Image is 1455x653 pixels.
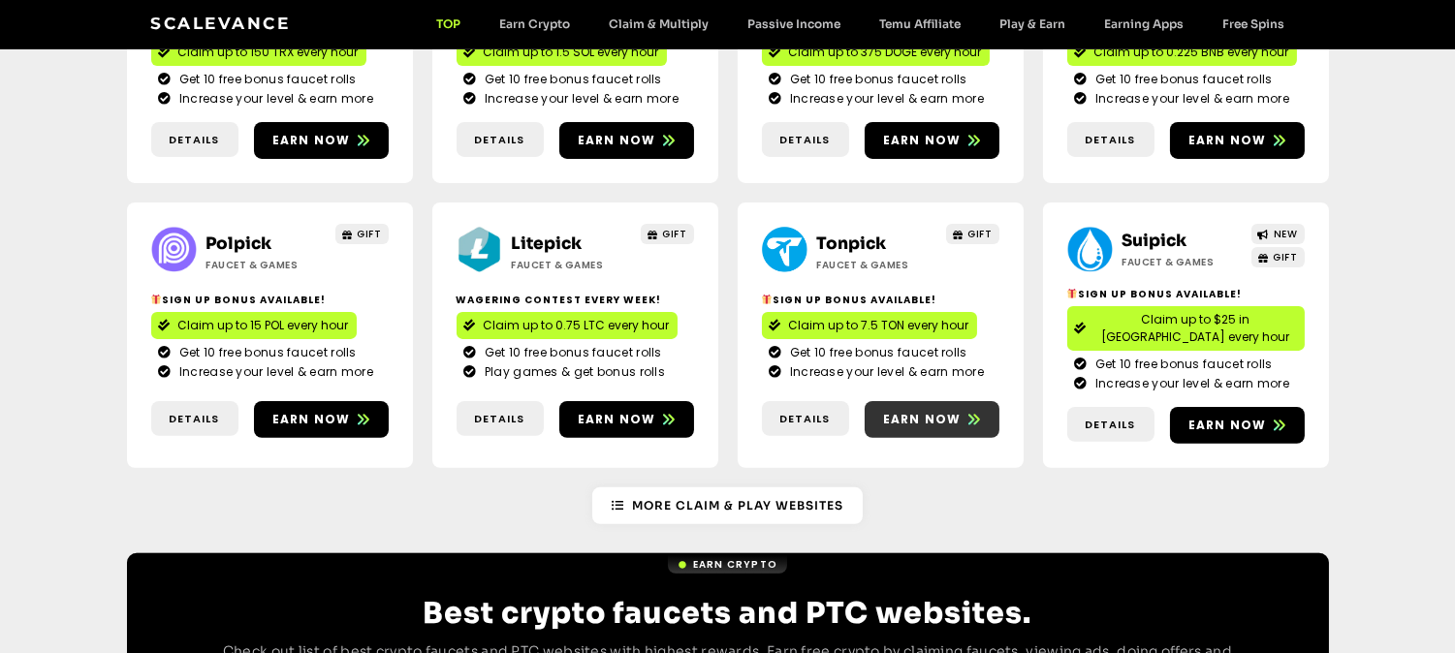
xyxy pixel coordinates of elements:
h2: Faucet & Games [206,258,328,272]
a: Polpick [206,233,272,254]
span: Get 10 free bonus faucet rolls [1091,356,1273,373]
a: Earn now [254,401,389,438]
span: Get 10 free bonus faucet rolls [174,71,357,88]
a: Earn Crypto [668,555,787,574]
nav: Menu [418,16,1305,31]
h2: Faucet & Games [817,258,938,272]
span: Increase your level & earn more [480,90,679,108]
span: Earn now [1188,132,1267,149]
span: GIFT [358,227,382,241]
a: Tonpick [817,233,887,254]
a: GIFT [641,224,694,244]
span: Get 10 free bonus faucet rolls [480,344,662,361]
span: Increase your level & earn more [1091,375,1289,392]
a: More Claim & Play Websites [592,487,863,524]
a: Details [762,122,849,158]
span: Claim up to 7.5 TON every hour [789,317,969,334]
span: GIFT [1274,250,1298,264]
a: TOP [418,16,481,31]
a: GIFT [946,224,999,244]
h2: Sign Up Bonus Available! [762,293,999,307]
a: GIFT [335,224,389,244]
span: NEW [1274,227,1298,241]
span: GIFT [663,227,687,241]
a: Details [151,401,238,437]
span: Increase your level & earn more [1091,90,1289,108]
a: Earn now [865,122,999,159]
span: Claim up to $25 in [GEOGRAPHIC_DATA] every hour [1094,311,1297,346]
h2: Faucet & Games [512,258,633,272]
h2: Sign Up Bonus Available! [151,293,389,307]
span: Details [475,132,525,148]
a: Free Spins [1204,16,1305,31]
span: Details [170,411,220,427]
span: Increase your level & earn more [785,363,984,381]
span: Details [780,132,831,148]
span: Claim up to 0.75 LTC every hour [484,317,670,334]
h2: Best crypto faucets and PTC websites. [205,596,1251,631]
span: Play games & get bonus rolls [480,363,665,381]
span: Increase your level & earn more [174,363,373,381]
span: Earn now [1188,417,1267,434]
span: Claim up to 15 POL every hour [178,317,349,334]
img: 🎁 [762,295,772,304]
span: Details [1086,417,1136,433]
span: Details [1086,132,1136,148]
span: More Claim & Play Websites [632,497,843,514]
a: Details [457,122,544,158]
a: Earn now [865,401,999,438]
span: Get 10 free bonus faucet rolls [785,344,967,361]
h2: Wagering contest every week! [457,293,694,307]
span: Get 10 free bonus faucet rolls [174,344,357,361]
span: Details [780,411,831,427]
h2: Faucet & Games [1123,255,1244,269]
a: Earn now [559,401,694,438]
a: Claim up to 7.5 TON every hour [762,312,977,339]
span: Earn now [883,132,962,149]
h2: Sign Up Bonus Available! [1067,287,1305,301]
a: Claim up to 0.75 LTC every hour [457,312,678,339]
a: Earn now [254,122,389,159]
a: Passive Income [729,16,861,31]
span: Details [170,132,220,148]
span: Claim up to 375 DOGE every hour [789,44,982,61]
span: Increase your level & earn more [174,90,373,108]
a: Claim up to 1.5 SOL every hour [457,39,667,66]
a: Suipick [1123,231,1187,251]
a: Earning Apps [1086,16,1204,31]
a: Earn now [1170,407,1305,444]
a: Claim up to 15 POL every hour [151,312,357,339]
span: Get 10 free bonus faucet rolls [1091,71,1273,88]
span: Claim up to 0.225 BNB every hour [1094,44,1289,61]
a: Earn now [559,122,694,159]
a: Earn Crypto [481,16,590,31]
a: NEW [1251,224,1305,244]
span: Increase your level & earn more [785,90,984,108]
a: GIFT [1251,247,1305,267]
a: Claim up to 150 TRX every hour [151,39,366,66]
a: Details [1067,122,1155,158]
a: Details [457,401,544,437]
span: Claim up to 150 TRX every hour [178,44,359,61]
a: Details [762,401,849,437]
a: Claim up to $25 in [GEOGRAPHIC_DATA] every hour [1067,306,1305,351]
span: Get 10 free bonus faucet rolls [785,71,967,88]
a: Details [1067,407,1155,443]
span: Earn now [578,132,656,149]
a: Scalevance [151,14,291,33]
span: Get 10 free bonus faucet rolls [480,71,662,88]
img: 🎁 [1067,289,1077,298]
span: GIFT [968,227,993,241]
a: Temu Affiliate [861,16,981,31]
a: Play & Earn [981,16,1086,31]
a: Details [151,122,238,158]
span: Claim up to 1.5 SOL every hour [484,44,659,61]
a: Claim & Multiply [590,16,729,31]
span: Earn Crypto [693,557,777,572]
a: Litepick [512,233,583,254]
span: Earn now [272,411,351,428]
a: Earn now [1170,122,1305,159]
span: Earn now [883,411,962,428]
a: Claim up to 375 DOGE every hour [762,39,990,66]
span: Earn now [578,411,656,428]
